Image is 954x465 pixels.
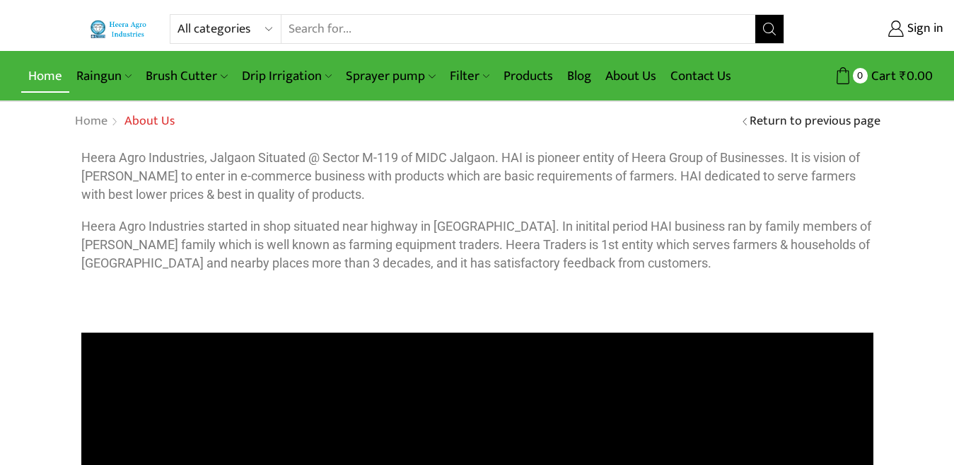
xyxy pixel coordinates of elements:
a: Filter [443,59,496,93]
span: 0 [853,68,868,83]
a: Sign in [805,16,943,42]
a: Drip Irrigation [235,59,339,93]
a: Sprayer pump [339,59,442,93]
a: Blog [560,59,598,93]
a: 0 Cart ₹0.00 [798,63,933,89]
span: ₹ [900,65,907,87]
span: Sign in [904,20,943,38]
a: Products [496,59,560,93]
a: Contact Us [663,59,738,93]
span: About Us [124,110,175,132]
a: Home [21,59,69,93]
p: Heera Agro Industries, Jalgaon Situated @ Sector M-119 of MIDC Jalgaon. HAI is pioneer entity of ... [81,149,873,203]
input: Search for... [281,15,755,43]
button: Search button [755,15,784,43]
span: Cart [868,67,896,86]
a: Home [74,113,108,131]
bdi: 0.00 [900,65,933,87]
a: Return to previous page [750,113,880,131]
a: Raingun [69,59,139,93]
p: Heera Agro Industries started in shop situated near highway in [GEOGRAPHIC_DATA]. In initital per... [81,217,873,272]
a: About Us [598,59,663,93]
a: Brush Cutter [139,59,234,93]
